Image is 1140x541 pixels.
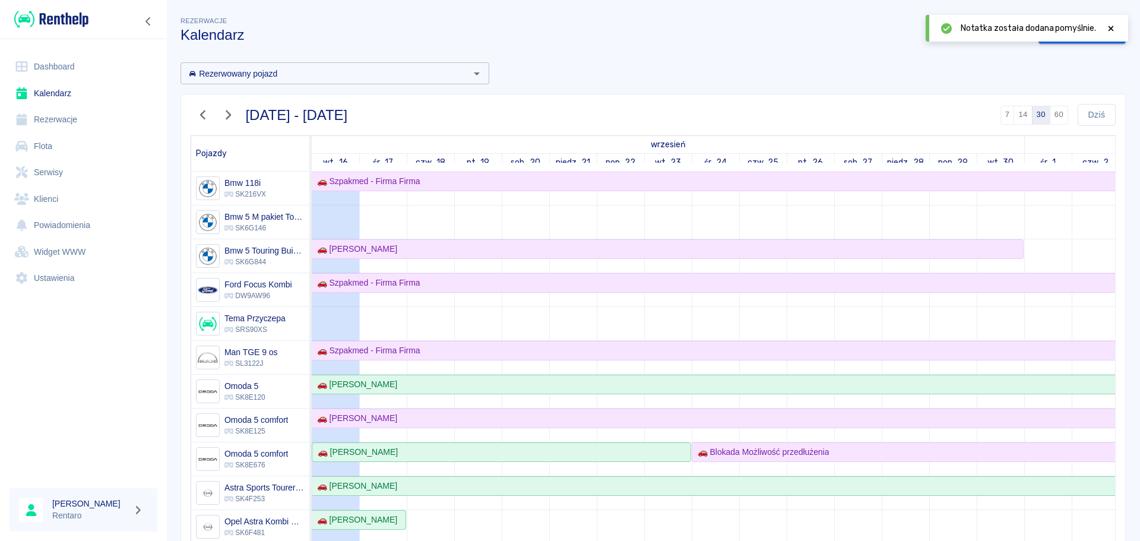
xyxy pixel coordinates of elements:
[198,382,217,401] img: Image
[935,154,971,171] a: 29 września 2025
[184,66,466,81] input: Wyszukaj i wybierz pojazdy...
[9,80,157,107] a: Kalendarz
[224,245,305,257] h6: Bmw 5 Touring Buissnes
[9,10,88,29] a: Renthelp logo
[648,136,688,153] a: 16 września 2025
[9,186,157,213] a: Klienci
[224,482,305,493] h6: Astra Sports Tourer Vulcan
[224,358,277,369] p: SL3122J
[884,154,927,171] a: 28 września 2025
[198,179,217,198] img: Image
[198,246,217,266] img: Image
[1079,154,1111,171] a: 2 października 2025
[224,527,305,538] p: SK6F481
[413,154,448,171] a: 18 września 2025
[9,53,157,80] a: Dashboard
[9,159,157,186] a: Serwisy
[14,10,88,29] img: Renthelp logo
[198,314,217,334] img: Image
[312,344,420,357] div: 🚗 Szpakmed - Firma Firma
[198,348,217,368] img: Image
[224,392,265,403] p: SK8E120
[198,213,217,232] img: Image
[224,380,265,392] h6: Omoda 5
[468,65,485,82] button: Otwórz
[224,279,292,290] h6: Ford Focus Kombi
[198,483,217,503] img: Image
[224,460,288,470] p: SK8E676
[312,480,397,492] div: 🚗 [PERSON_NAME]
[198,517,217,537] img: Image
[246,107,348,124] h3: [DATE] - [DATE]
[312,175,420,188] div: 🚗 Szpakmed - Firma Firma
[224,223,305,233] p: SK6G146
[508,154,543,171] a: 20 września 2025
[140,14,157,29] button: Zwiń nawigację
[52,498,128,510] h6: [PERSON_NAME]
[198,280,217,300] img: Image
[224,257,305,267] p: SK6G844
[52,510,128,522] p: Rentaro
[841,154,876,171] a: 27 września 2025
[180,17,227,24] span: Rezerwacje
[1037,154,1059,171] a: 1 października 2025
[553,154,594,171] a: 21 września 2025
[961,22,1096,34] span: Notatka została dodana pomyślnie.
[224,493,305,504] p: SK4F253
[701,154,730,171] a: 24 września 2025
[9,133,157,160] a: Flota
[198,416,217,435] img: Image
[313,446,398,458] div: 🚗 [PERSON_NAME]
[224,211,305,223] h6: Bmw 5 M pakiet Touring
[224,426,288,436] p: SK8E125
[464,154,493,171] a: 19 września 2025
[224,177,266,189] h6: Bmw 118i
[9,212,157,239] a: Powiadomienia
[224,414,288,426] h6: Omoda 5 comfort
[603,154,639,171] a: 22 września 2025
[1014,106,1032,125] button: 14 dni
[224,189,266,200] p: SK216VX
[312,378,397,391] div: 🚗 [PERSON_NAME]
[224,290,292,301] p: DW9AW96
[984,154,1017,171] a: 30 września 2025
[745,154,782,171] a: 25 września 2025
[180,27,1029,43] h3: Kalendarz
[320,154,351,171] a: 16 września 2025
[795,154,826,171] a: 26 września 2025
[9,239,157,265] a: Widget WWW
[1050,106,1068,125] button: 60 dni
[370,154,396,171] a: 17 września 2025
[312,412,397,425] div: 🚗 [PERSON_NAME]
[198,450,217,469] img: Image
[224,324,286,335] p: SRS90XS
[312,243,397,255] div: 🚗 [PERSON_NAME]
[224,515,305,527] h6: Opel Astra Kombi Kobalt
[9,106,157,133] a: Rezerwacje
[652,154,685,171] a: 23 września 2025
[1078,104,1116,126] button: Dziś
[9,265,157,292] a: Ustawienia
[224,312,286,324] h6: Tema Przyczepa
[224,448,288,460] h6: Omoda 5 comfort
[693,446,829,458] div: 🚗 Blokada Możliwość przedłużenia
[224,346,277,358] h6: Man TGE 9 os
[312,514,397,526] div: 🚗 [PERSON_NAME]
[196,148,227,159] span: Pojazdy
[312,277,420,289] div: 🚗 Szpakmed - Firma Firma
[1000,106,1015,125] button: 7 dni
[1032,106,1050,125] button: 30 dni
